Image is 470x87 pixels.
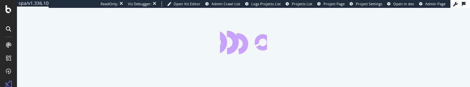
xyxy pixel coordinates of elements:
[292,1,312,6] span: Projects List
[425,1,446,6] span: Admin Page
[387,1,414,7] a: Open in dev
[286,1,312,7] a: Projects List
[101,1,118,7] div: ReadOnly:
[128,1,151,7] div: Viz Debugger:
[419,1,446,7] a: Admin Page
[317,1,345,7] a: Project Page
[245,1,281,7] a: Logs Projects List
[356,1,382,6] span: Project Settings
[220,31,267,54] div: animation
[323,1,345,6] span: Project Page
[393,1,414,6] span: Open in dev
[167,1,200,7] a: Open Viz Editor
[174,1,200,6] span: Open Viz Editor
[205,1,240,7] a: Admin Crawl List
[251,1,281,6] span: Logs Projects List
[211,1,240,6] span: Admin Crawl List
[350,1,382,7] a: Project Settings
